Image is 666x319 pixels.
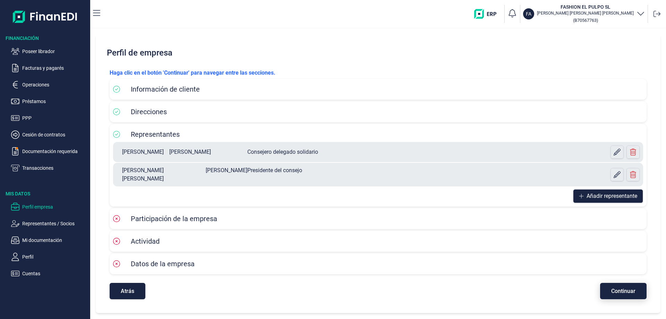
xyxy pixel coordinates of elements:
[110,283,145,299] button: Atrás
[11,131,87,139] button: Cesión de contratos
[110,69,647,77] p: Haga clic en el botón 'Continuar' para navegar entre las secciones.
[13,6,78,28] img: Logo de aplicación
[122,166,200,183] div: [PERSON_NAME] [PERSON_NAME]
[11,203,87,211] button: Perfil empresa
[131,108,167,116] span: Direcciones
[11,114,87,122] button: PPP
[523,3,645,24] button: FAFASHION EL PULPO SL[PERSON_NAME] [PERSON_NAME] [PERSON_NAME](B70567763)
[600,283,647,299] button: Continuar
[474,9,502,19] img: erp
[131,237,160,245] span: Actividad
[11,47,87,56] button: Poseer librador
[247,148,318,156] div: Consejero delegado solidario
[537,10,634,16] p: [PERSON_NAME] [PERSON_NAME] [PERSON_NAME]
[22,147,87,156] p: Documentación requerida
[22,269,87,278] p: Cuentas
[131,130,180,138] span: Representantes
[11,81,87,89] button: Operaciones
[22,64,87,72] p: Facturas y pagarés
[22,236,87,244] p: Mi documentación
[526,10,531,17] p: FA
[11,236,87,244] button: Mi documentación
[247,166,302,183] div: Presidente del consejo
[22,164,87,172] p: Transacciones
[22,114,87,122] p: PPP
[11,164,87,172] button: Transacciones
[573,189,643,203] button: Añadir representante
[22,81,87,89] p: Operaciones
[121,288,134,294] span: Atrás
[122,148,164,156] div: [PERSON_NAME]
[22,219,87,228] p: Representantes / Socios
[22,253,87,261] p: Perfil
[169,148,211,156] div: [PERSON_NAME]
[22,47,87,56] p: Poseer librador
[11,147,87,156] button: Documentación requerida
[131,260,195,268] span: Datos de la empresa
[22,97,87,106] p: Préstamos
[11,219,87,228] button: Representantes / Socios
[587,192,637,200] span: Añadir representante
[537,3,634,10] h3: FASHION EL PULPO SL
[22,203,87,211] p: Perfil empresa
[11,253,87,261] button: Perfil
[22,131,87,139] p: Cesión de contratos
[11,269,87,278] button: Cuentas
[131,85,200,93] span: Información de cliente
[206,166,247,183] div: [PERSON_NAME]
[104,42,652,63] h2: Perfil de empresa
[573,18,598,23] small: Copiar cif
[131,215,217,223] span: Participación de la empresa
[11,97,87,106] button: Préstamos
[611,288,635,294] span: Continuar
[11,64,87,72] button: Facturas y pagarés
